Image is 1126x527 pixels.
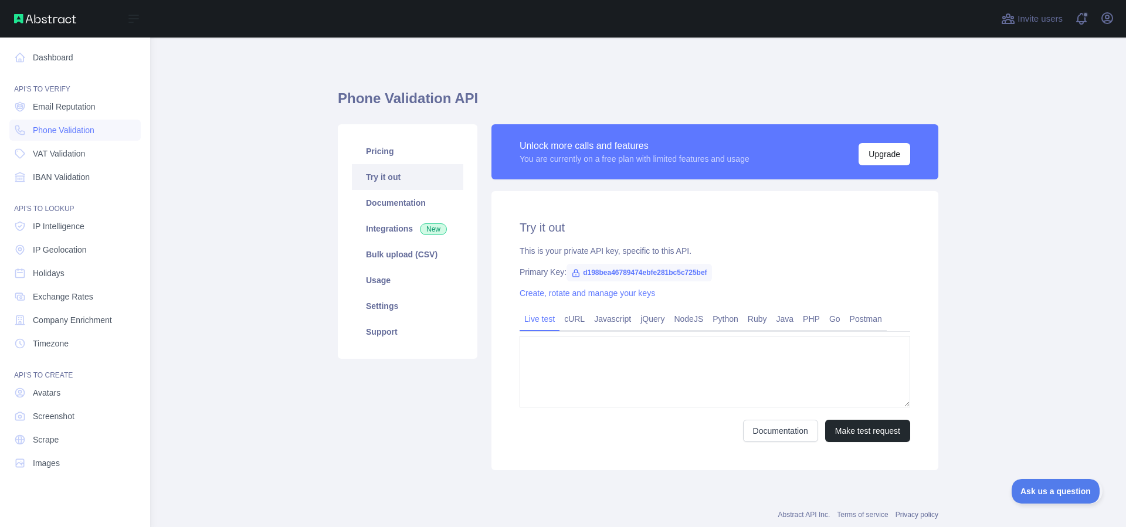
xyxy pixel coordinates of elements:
[352,267,463,293] a: Usage
[352,242,463,267] a: Bulk upload (CSV)
[9,429,141,450] a: Scrape
[338,89,938,117] h1: Phone Validation API
[9,216,141,237] a: IP Intelligence
[9,70,141,94] div: API'S TO VERIFY
[33,434,59,446] span: Scrape
[9,143,141,164] a: VAT Validation
[743,420,818,442] a: Documentation
[669,310,708,328] a: NodeJS
[33,387,60,399] span: Avatars
[33,291,93,302] span: Exchange Rates
[9,96,141,117] a: Email Reputation
[9,310,141,331] a: Company Enrichment
[9,120,141,141] a: Phone Validation
[999,9,1065,28] button: Invite users
[636,310,669,328] a: jQuery
[14,14,76,23] img: Abstract API
[559,310,589,328] a: cURL
[9,190,141,213] div: API'S TO LOOKUP
[9,356,141,380] div: API'S TO CREATE
[798,310,825,328] a: PHP
[352,190,463,216] a: Documentation
[352,164,463,190] a: Try it out
[772,310,799,328] a: Java
[420,223,447,235] span: New
[743,310,772,328] a: Ruby
[520,139,749,153] div: Unlock more calls and features
[520,219,910,236] h2: Try it out
[33,267,65,279] span: Holidays
[896,511,938,519] a: Privacy policy
[9,333,141,354] a: Timezone
[520,288,655,298] a: Create, rotate and manage your keys
[837,511,888,519] a: Terms of service
[33,314,112,326] span: Company Enrichment
[9,47,141,68] a: Dashboard
[9,406,141,427] a: Screenshot
[845,310,887,328] a: Postman
[352,138,463,164] a: Pricing
[33,220,84,232] span: IP Intelligence
[1012,479,1103,504] iframe: Toggle Customer Support
[9,239,141,260] a: IP Geolocation
[352,293,463,319] a: Settings
[1018,12,1063,26] span: Invite users
[33,457,60,469] span: Images
[567,264,712,281] span: d198bea46789474ebfe281bc5c725bef
[708,310,743,328] a: Python
[33,171,90,183] span: IBAN Validation
[9,263,141,284] a: Holidays
[825,420,910,442] button: Make test request
[33,338,69,349] span: Timezone
[33,124,94,136] span: Phone Validation
[9,286,141,307] a: Exchange Rates
[33,148,85,159] span: VAT Validation
[33,410,74,422] span: Screenshot
[520,310,559,328] a: Live test
[825,310,845,328] a: Go
[9,382,141,403] a: Avatars
[520,245,910,257] div: This is your private API key, specific to this API.
[33,101,96,113] span: Email Reputation
[778,511,830,519] a: Abstract API Inc.
[352,319,463,345] a: Support
[9,166,141,188] a: IBAN Validation
[352,216,463,242] a: Integrations New
[33,244,87,256] span: IP Geolocation
[520,153,749,165] div: You are currently on a free plan with limited features and usage
[589,310,636,328] a: Javascript
[859,143,910,165] button: Upgrade
[520,266,910,278] div: Primary Key:
[9,453,141,474] a: Images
